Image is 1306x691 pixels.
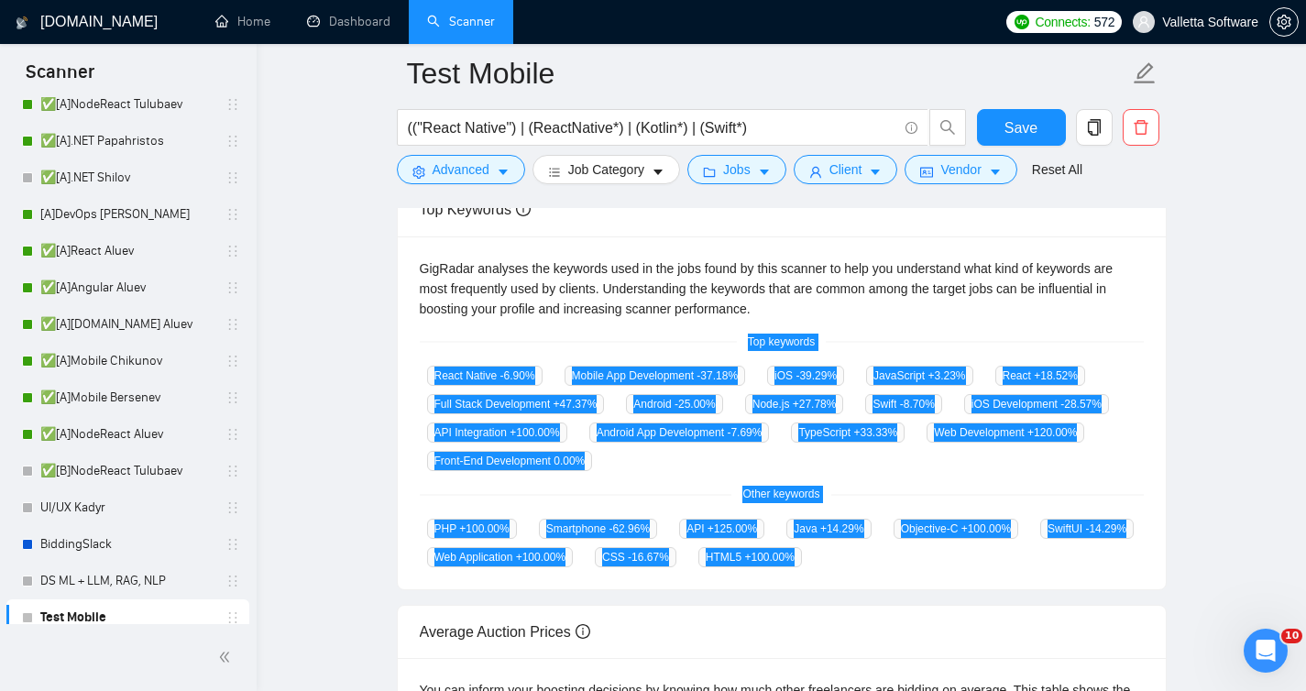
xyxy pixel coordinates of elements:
span: delete [1124,119,1158,136]
input: Search Freelance Jobs... [408,116,897,139]
button: copy [1076,109,1113,146]
span: 10 [1281,629,1302,643]
span: caret-down [497,165,510,179]
span: React Native [427,366,543,386]
span: bars [548,165,561,179]
span: +47.37 % [554,398,598,411]
span: Front-End Development [427,451,593,471]
span: Android App Development [589,422,770,443]
span: +33.33 % [853,426,897,439]
button: barsJob Categorycaret-down [532,155,680,184]
div: GigRadar analyses the keywords used in the jobs found by this scanner to help you understand what... [420,258,1144,319]
span: holder [225,134,240,148]
span: setting [1270,15,1298,29]
a: ✅[A]NodeReact Aluev [40,416,214,453]
span: holder [225,97,240,112]
button: idcardVendorcaret-down [905,155,1016,184]
span: -39.29 % [796,369,837,382]
span: Other keywords [731,486,830,503]
span: search [930,119,965,136]
span: edit [1133,61,1157,85]
span: Client [829,159,862,180]
span: -16.67 % [628,551,669,564]
span: -25.00 % [675,398,716,411]
span: caret-down [869,165,882,179]
a: ✅[A].NET Papahristos [40,123,214,159]
button: search [929,109,966,146]
span: Objective-C [894,519,1018,539]
span: caret-down [989,165,1002,179]
span: -37.18 % [697,369,738,382]
a: ✅[A]Mobile Chikunov [40,343,214,379]
span: holder [225,537,240,552]
span: holder [225,207,240,222]
button: delete [1123,109,1159,146]
span: CSS [595,547,676,567]
span: caret-down [758,165,771,179]
span: holder [225,354,240,368]
a: homeHome [215,14,270,29]
span: +100.00 % [510,426,559,439]
span: +100.00 % [961,522,1011,535]
span: copy [1077,119,1112,136]
span: JavaScript [866,366,972,386]
span: Connects: [1035,12,1090,32]
a: [A]DevOps [PERSON_NAME] [40,196,214,233]
div: Top Keywords [420,183,1144,236]
span: +120.00 % [1027,426,1077,439]
button: folderJobscaret-down [687,155,786,184]
span: user [809,165,822,179]
button: userClientcaret-down [794,155,898,184]
span: holder [225,574,240,588]
span: holder [225,244,240,258]
span: -6.90 % [500,369,535,382]
span: Jobs [723,159,751,180]
span: +125.00 % [708,522,757,535]
span: holder [225,317,240,332]
span: holder [225,390,240,405]
span: Full Stack Development [427,394,605,414]
span: iOS Development [964,394,1109,414]
span: +3.23 % [927,369,965,382]
span: 0.00 % [554,455,585,467]
a: ✅[A]NodeReact Tulubaev [40,86,214,123]
img: upwork-logo.png [1015,15,1029,29]
span: SwiftUI [1040,519,1134,539]
a: DS ML + LLM, RAG, NLP [40,563,214,599]
a: ✅[A].NET Shilov [40,159,214,196]
span: holder [225,427,240,442]
span: holder [225,464,240,478]
span: Save [1004,116,1037,139]
span: info-circle [576,624,590,639]
span: holder [225,280,240,295]
span: PHP [427,519,517,539]
span: holder [225,610,240,625]
span: Advanced [433,159,489,180]
span: user [1137,16,1150,28]
a: searchScanner [427,14,495,29]
span: double-left [218,648,236,666]
span: holder [225,170,240,185]
a: Test Mobile [40,599,214,636]
a: dashboardDashboard [307,14,390,29]
span: caret-down [652,165,664,179]
span: API Integration [427,422,567,443]
span: Android [626,394,722,414]
span: API [679,519,764,539]
span: 572 [1094,12,1114,32]
span: folder [703,165,716,179]
span: Scanner [11,59,109,97]
span: -8.70 % [900,398,935,411]
img: logo [16,8,28,38]
span: info-circle [516,202,531,216]
span: Java [786,519,871,539]
span: idcard [920,165,933,179]
span: +100.00 % [745,551,795,564]
button: settingAdvancedcaret-down [397,155,525,184]
span: +27.78 % [793,398,837,411]
span: React [995,366,1085,386]
span: Node.js [745,394,844,414]
span: +100.00 % [516,551,565,564]
span: iOS [767,366,844,386]
span: Web Application [427,547,574,567]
